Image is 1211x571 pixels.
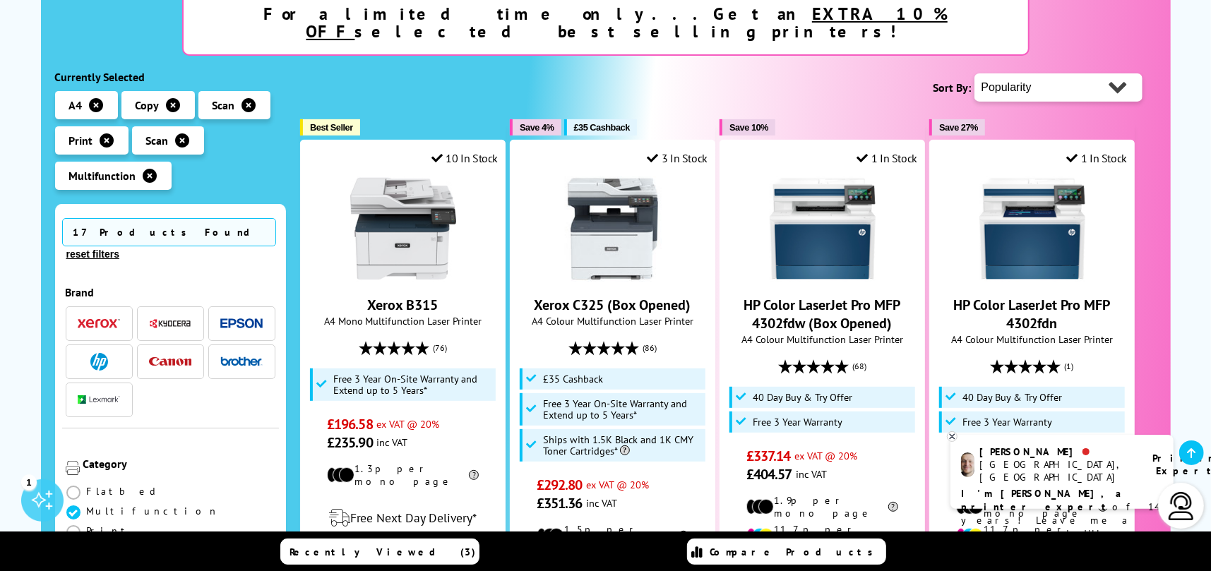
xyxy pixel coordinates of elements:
[962,416,1052,428] span: Free 3 Year Warranty
[520,122,554,133] span: Save 4%
[586,478,649,491] span: ex VAT @ 20%
[933,80,972,95] span: Sort By:
[21,474,37,490] div: 1
[586,496,617,510] span: inc VAT
[560,270,666,284] a: Xerox C325 (Box Opened)
[753,416,842,428] span: Free 3 Year Warranty
[333,373,493,396] span: Free 3 Year On-Site Warranty and Extend up to 5 Years*
[929,119,985,136] button: Save 27%
[376,435,407,449] span: inc VAT
[746,523,898,548] li: 11.7p per colour page
[543,434,703,457] span: Ships with 1.5K Black and 1K CMY Toner Cartridges*
[687,539,886,565] a: Compare Products
[55,70,287,84] div: Currently Selected
[280,539,479,565] a: Recently Viewed (3)
[518,314,708,327] span: A4 Colour Multifunction Laser Printer
[962,392,1062,403] span: 40 Day Buy & Try Offer
[220,318,263,329] img: Epson
[83,457,276,471] div: Category
[746,465,792,483] span: £404.57
[368,296,439,314] a: Xerox B315
[136,98,160,112] span: Copy
[78,395,120,404] img: Lexmark
[1067,151,1128,165] div: 1 In Stock
[729,122,768,133] span: Save 10%
[290,546,477,558] span: Recently Viewed (3)
[537,494,583,512] span: £351.36
[980,458,1135,483] div: [GEOGRAPHIC_DATA], [GEOGRAPHIC_DATA]
[220,356,263,366] img: Brother
[87,485,161,498] span: Flatbed
[376,417,439,431] span: ex VAT @ 20%
[744,296,901,332] a: HP Color LaserJet Pro MFP 4302fdw (Box Opened)
[643,335,657,361] span: (86)
[327,462,479,488] li: 1.3p per mono page
[770,176,876,282] img: HP Color LaserJet Pro MFP 4302fdw (Box Opened)
[90,353,108,371] img: HP
[727,332,917,346] span: A4 Colour Multifunction Laser Printer
[73,314,124,333] button: Xerox
[87,524,171,550] span: Print Only
[69,169,136,183] span: Multifunction
[753,392,852,403] span: 40 Day Buy & Try Offer
[710,546,881,558] span: Compare Products
[87,505,220,517] span: Multifunction
[564,119,637,136] button: £35 Cashback
[796,467,827,481] span: inc VAT
[66,461,80,475] img: Category
[560,176,666,282] img: Xerox C325 (Box Opened)
[857,151,917,165] div: 1 In Stock
[149,318,191,329] img: Kyocera
[69,133,93,148] span: Print
[433,335,447,361] span: (76)
[574,122,630,133] span: £35 Cashback
[510,119,561,136] button: Save 4%
[537,476,583,494] span: £292.80
[350,270,456,284] a: Xerox B315
[213,98,235,112] span: Scan
[300,119,360,136] button: Best Seller
[979,270,1085,284] a: HP Color LaserJet Pro MFP 4302fdn
[961,487,1126,513] b: I'm [PERSON_NAME], a printer expert
[431,151,498,165] div: 10 In Stock
[306,3,948,42] u: EXTRA 10% OFF
[149,357,191,366] img: Canon
[961,452,974,477] img: ashley-livechat.png
[145,352,196,371] button: Canon
[1065,353,1074,380] span: (1)
[956,523,1108,548] li: 11.7p per colour page
[310,122,353,133] span: Best Seller
[62,248,124,260] button: reset filters
[979,176,1085,282] img: HP Color LaserJet Pro MFP 4302fdn
[308,498,498,538] div: modal_delivery
[794,449,857,462] span: ex VAT @ 20%
[852,353,866,380] span: (68)
[69,98,83,112] span: A4
[720,119,775,136] button: Save 10%
[647,151,708,165] div: 3 In Stock
[543,373,603,385] span: £35 Cashback
[216,314,267,333] button: Epson
[954,296,1111,332] a: HP Color LaserJet Pro MFP 4302fdn
[146,133,169,148] span: Scan
[746,494,898,519] li: 1.9p per mono page
[537,523,688,548] li: 1.5p per mono page
[73,390,124,409] button: Lexmark
[1167,492,1195,520] img: user-headset-light.svg
[770,270,876,284] a: HP Color LaserJet Pro MFP 4302fdw (Box Opened)
[62,218,276,246] span: 17 Products Found
[263,3,948,42] strong: For a limited time only...Get an selected best selling printers!
[350,176,456,282] img: Xerox B315
[327,433,373,452] span: £235.90
[216,352,267,371] button: Brother
[308,314,498,327] span: A4 Mono Multifunction Laser Printer
[939,122,978,133] span: Save 27%
[535,296,691,314] a: Xerox C325 (Box Opened)
[66,285,276,299] div: Brand
[78,318,120,328] img: Xerox
[145,314,196,333] button: Kyocera
[543,398,703,421] span: Free 3 Year On-Site Warranty and Extend up to 5 Years*
[980,445,1135,458] div: [PERSON_NAME]
[937,332,1127,346] span: A4 Colour Multifunction Laser Printer
[327,415,373,433] span: £196.58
